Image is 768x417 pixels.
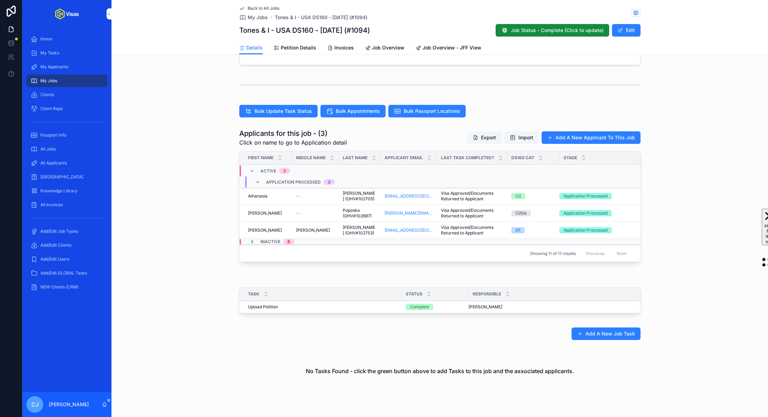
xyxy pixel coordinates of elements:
[334,44,354,51] span: Invoices
[26,47,107,59] a: My Tasks
[511,227,555,233] a: O1
[248,193,288,199] a: Athanasia
[26,33,107,45] a: Home
[572,327,641,340] button: Add A New Job Task
[320,105,386,117] button: Bulk Appointments
[26,253,107,265] a: Add/Edit Users
[239,14,268,21] a: My Jobs
[275,14,367,21] a: Tones & I - USA DS160 - [DATE] (#1094)
[296,227,330,233] span: [PERSON_NAME]
[296,210,300,216] span: --
[49,401,89,408] p: [PERSON_NAME]
[281,44,316,51] span: Petition Details
[248,14,268,21] span: My Jobs
[385,193,433,199] a: [EMAIL_ADDRESS][DOMAIN_NAME]
[343,208,376,219] a: Poposka (OHV#102687)
[261,168,276,174] span: Active
[26,171,107,183] a: [GEOGRAPHIC_DATA]
[441,225,503,236] span: Visa Approved/Documents Returned to Applicant
[40,50,59,56] span: My Tasks
[248,193,267,199] span: Athanasia
[511,27,604,34] span: Job Status - Complete (Click to update)
[283,168,286,174] div: 3
[306,367,574,375] h2: No Tasks Found - click the green button above to add Tasks to this job and the associated applica...
[327,41,354,55] a: Invoices
[55,8,79,20] img: App logo
[266,179,321,185] span: Application Processed
[26,281,107,293] a: NEW Clients (CRM)
[564,227,607,233] div: Application Processed
[26,157,107,169] a: All Applicants
[559,210,632,216] a: Application Processed
[328,179,331,185] div: 3
[248,6,279,11] span: Back to All Jobs
[504,131,539,144] button: Import
[239,6,279,11] a: Back to All Jobs
[40,64,68,70] span: My Applicants
[511,155,534,161] span: DS160 Cat
[468,304,502,310] span: [PERSON_NAME]
[296,193,334,199] a: --
[239,41,263,55] a: Details
[343,225,376,236] a: [PERSON_NAME] (OHV#102753)
[343,191,376,202] a: [PERSON_NAME] (OHV#102705)
[296,193,300,199] span: --
[31,400,39,409] span: CJ
[385,227,433,233] a: [EMAIL_ADDRESS][DOMAIN_NAME]
[467,131,502,144] button: Export
[40,160,67,166] span: All Applicants
[40,78,57,84] span: My Jobs
[26,267,107,279] a: Add/Edit GLOBAL Tasks
[372,44,404,51] span: Job Overview
[26,129,107,141] a: Passport Info
[40,256,69,262] span: Add/Edit Users
[248,155,273,161] span: First Name
[26,239,107,252] a: Add/Edit Clients
[511,210,555,216] a: O2bis
[239,138,347,147] span: Click on name to go to Application detail
[40,270,87,276] span: Add/Edit GLOBAL Tasks
[40,284,78,290] span: NEW Clients (CRM)
[26,185,107,197] a: Knowledge Library
[26,102,107,115] a: Client Reps
[274,41,316,55] a: Petition Details
[365,41,404,55] a: Job Overview
[40,146,56,152] span: All Jobs
[441,155,494,161] span: Last Task Completed?
[40,188,78,194] span: Knowledge Library
[239,105,318,117] button: Bulk Update Task Status
[255,108,312,115] span: Bulk Update Task Status
[248,227,282,233] span: [PERSON_NAME]
[441,208,503,219] span: Visa Approved/Documents Returned to Applicant
[40,229,78,234] span: Add/Edit Job Types
[515,210,527,216] div: O2bis
[26,88,107,101] a: Clients
[40,36,52,42] span: Home
[515,227,520,233] div: O1
[248,210,282,216] span: [PERSON_NAME]
[261,239,280,245] span: Inactive
[248,304,278,310] span: Upload Petition
[404,108,460,115] span: Bulk Passport Locations
[542,131,641,144] a: Add A New Applicant To This Job
[511,193,555,199] a: O2
[248,210,288,216] a: [PERSON_NAME]
[385,210,433,216] a: [PERSON_NAME][EMAIL_ADDRESS][DOMAIN_NAME]
[26,225,107,238] a: Add/Edit Job Types
[40,242,71,248] span: Add/Edit Clients
[496,24,609,37] button: Job Status - Complete (Click to update)
[518,134,533,141] span: Import
[40,132,66,138] span: Passport Info
[388,105,466,117] button: Bulk Passport Locations
[416,41,481,55] a: Job Overview - JFF View
[26,199,107,211] a: All Invoices
[564,155,577,161] span: Stage
[530,251,576,256] span: Showing 11 of 11 results
[26,143,107,155] a: All Jobs
[239,25,370,35] h1: Tones & I - USA DS160 - [DATE] (#1094)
